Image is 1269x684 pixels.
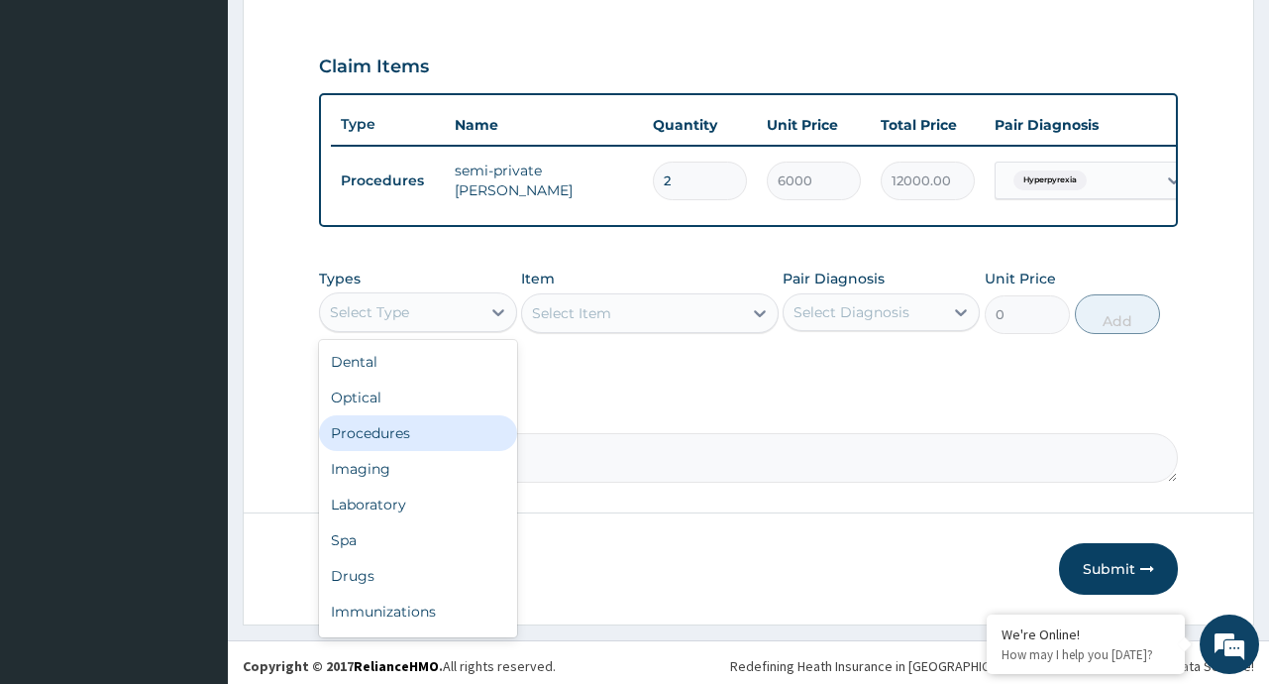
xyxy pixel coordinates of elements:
th: Pair Diagnosis [985,105,1203,145]
th: Type [331,106,445,143]
div: Others [319,629,516,665]
td: semi-private [PERSON_NAME] [445,151,643,210]
div: Dental [319,344,516,380]
th: Quantity [643,105,757,145]
label: Unit Price [985,269,1056,288]
h3: Claim Items [319,57,429,78]
div: Immunizations [319,594,516,629]
div: Spa [319,522,516,558]
button: Add [1075,294,1161,334]
div: Optical [319,380,516,415]
th: Total Price [871,105,985,145]
div: Chat with us now [103,111,333,137]
label: Comment [319,405,1177,422]
textarea: Type your message and hit 'Enter' [10,466,377,535]
span: Hyperpyrexia [1013,171,1087,190]
img: d_794563401_company_1708531726252_794563401 [37,99,80,149]
div: Minimize live chat window [325,10,372,57]
div: Procedures [319,415,516,451]
td: Procedures [331,163,445,199]
th: Name [445,105,643,145]
th: Unit Price [757,105,871,145]
div: Redefining Heath Insurance in [GEOGRAPHIC_DATA] using Telemedicine and Data Science! [730,656,1254,676]
div: We're Online! [1002,626,1170,643]
strong: Copyright © 2017 . [243,657,443,675]
label: Pair Diagnosis [783,269,885,288]
div: Laboratory [319,487,516,522]
div: Select Diagnosis [793,302,909,322]
div: Drugs [319,558,516,594]
label: Types [319,271,361,287]
a: RelianceHMO [354,657,439,675]
span: We're online! [115,212,273,412]
label: Item [521,269,555,288]
button: Submit [1059,543,1178,595]
p: How may I help you today? [1002,646,1170,663]
div: Imaging [319,451,516,487]
div: Select Type [330,302,409,322]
